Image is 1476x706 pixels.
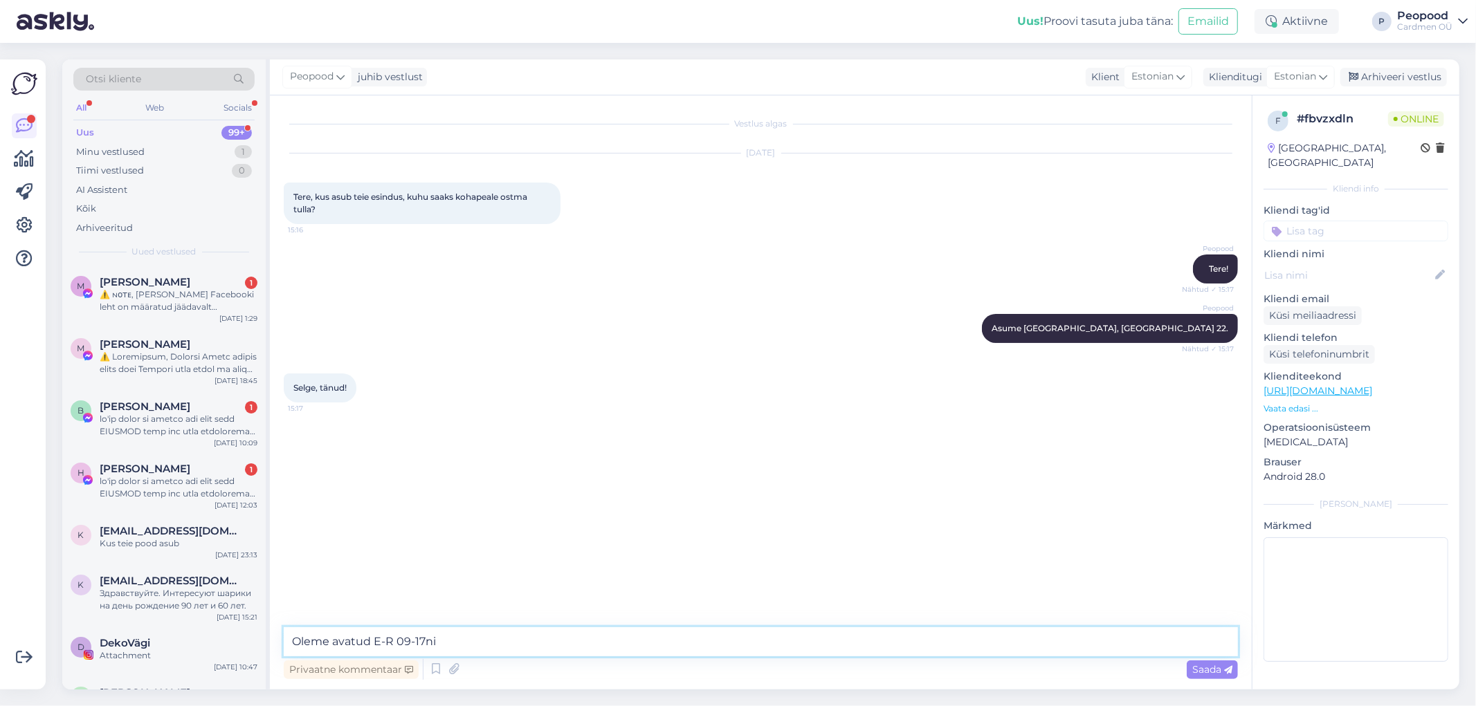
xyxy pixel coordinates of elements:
[1182,243,1234,254] span: Peopood
[1388,111,1444,127] span: Online
[1264,384,1372,397] a: [URL][DOMAIN_NAME]
[245,401,257,414] div: 1
[215,375,257,386] div: [DATE] 18:45
[78,530,84,540] span: k
[100,276,190,288] span: Michael Chie
[1264,268,1432,283] input: Lisa nimi
[992,323,1228,333] span: Asume [GEOGRAPHIC_DATA], [GEOGRAPHIC_DATA] 22.
[1017,15,1044,28] b: Uus!
[284,627,1238,656] textarea: Oleme avatud E-R 09-17ni
[214,662,257,672] div: [DATE] 10:47
[221,126,252,140] div: 99+
[1192,663,1232,676] span: Saada
[215,550,257,560] div: [DATE] 23:13
[1264,292,1448,306] p: Kliendi email
[100,463,190,475] span: Harry Constantinidou
[284,147,1238,159] div: [DATE]
[1178,8,1238,35] button: Emailid
[78,343,85,353] span: M
[143,99,167,117] div: Web
[100,537,257,550] div: Kus teie pood asub
[221,99,255,117] div: Socials
[1017,13,1173,30] div: Proovi tasuta juba täna:
[293,382,347,393] span: Selge, tänud!
[78,281,85,291] span: M
[78,579,84,590] span: k
[1264,345,1375,364] div: Küsi telefoninumbrit
[1372,12,1392,31] div: P
[76,183,127,197] div: AI Assistent
[1086,70,1120,84] div: Klient
[11,71,37,97] img: Askly Logo
[245,277,257,289] div: 1
[78,467,84,478] span: H
[1264,435,1448,449] p: [MEDICAL_DATA]
[100,351,257,375] div: ⚠️ Loremipsum, Dolorsi Ametc adipis elits doei Tempori utla etdol ma aliqu enimadmin veniamqu nos...
[1264,420,1448,435] p: Operatsioonisüsteem
[1182,344,1234,354] span: Nähtud ✓ 15:17
[284,118,1238,130] div: Vestlus algas
[217,612,257,622] div: [DATE] 15:21
[1264,470,1448,484] p: Android 28.0
[284,660,419,679] div: Privaatne kommentaar
[215,500,257,510] div: [DATE] 12:03
[100,649,257,662] div: Attachment
[1264,203,1448,218] p: Kliendi tag'id
[78,642,84,652] span: D
[132,245,197,258] span: Uued vestlused
[1203,70,1262,84] div: Klienditugi
[76,221,133,235] div: Arhiveeritud
[76,126,94,140] div: Uus
[232,164,252,178] div: 0
[1264,519,1448,533] p: Märkmed
[245,463,257,476] div: 1
[1397,10,1452,21] div: Peopood
[1255,9,1339,34] div: Aktiivne
[1209,263,1228,274] span: Tere!
[1264,306,1362,325] div: Küsi meiliaadressi
[76,202,96,216] div: Kõik
[100,338,190,351] span: Martino Santos
[100,575,244,587] span: kostja.polunin@gmail.com
[100,637,150,649] span: DekoVägi
[293,192,529,214] span: Tere, kus asub teie esindus, kuhu saaks kohapeale ostma tulla?
[100,525,244,537] span: katach765@hotmail.com
[1264,369,1448,384] p: Klienditeekond
[1297,111,1388,127] div: # fbvzxdln
[219,313,257,324] div: [DATE] 1:29
[76,164,144,178] div: Tiimi vestlused
[1264,221,1448,241] input: Lisa tag
[1264,183,1448,195] div: Kliendi info
[76,145,145,159] div: Minu vestlused
[100,475,257,500] div: lo'ip dolor si ametco adi elit sedd EIUSMOD temp inc utla etdoloremag aliquaen. adminim veniamqu ...
[1264,247,1448,261] p: Kliendi nimi
[290,69,334,84] span: Peopood
[288,403,340,414] span: 15:17
[1182,303,1234,313] span: Peopood
[1397,21,1452,32] div: Cardmen OÜ
[78,405,84,416] span: B
[1264,402,1448,415] p: Vaata edasi ...
[214,438,257,448] div: [DATE] 10:09
[86,72,141,86] span: Otsi kliente
[352,70,423,84] div: juhib vestlust
[1397,10,1468,32] a: PeopoodCardmen OÜ
[1264,331,1448,345] p: Kliendi telefon
[235,145,252,159] div: 1
[1264,498,1448,510] div: [PERSON_NAME]
[73,99,89,117] div: All
[1182,284,1234,295] span: Nähtud ✓ 15:17
[288,225,340,235] span: 15:16
[100,400,190,413] span: Barbara Fit
[1268,141,1421,170] div: [GEOGRAPHIC_DATA], [GEOGRAPHIC_DATA]
[1264,455,1448,470] p: Brauser
[100,687,190,699] span: Kristi Suup
[1275,115,1281,126] span: f
[1131,69,1174,84] span: Estonian
[1274,69,1316,84] span: Estonian
[100,288,257,313] div: ⚠️ ɴᴏᴛᴇ, [PERSON_NAME] Facebooki leht on määratud jäädavalt kustutama. Konto loomine, mis esineb ...
[100,587,257,612] div: Здравствуйте. Интересуют шарики на день рождение 90 лет и 60 лет.
[1340,68,1447,86] div: Arhiveeri vestlus
[100,413,257,438] div: lo'ip dolor si ametco adi elit sedd EIUSMOD temp inc utla etdoloremag aliquaen. adminim veniamqu ...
